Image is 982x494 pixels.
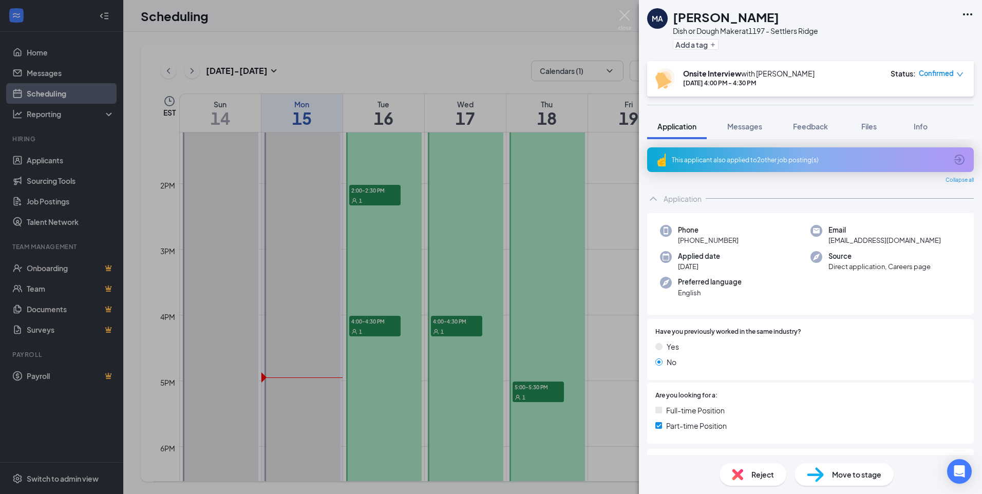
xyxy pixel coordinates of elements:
span: [DATE] [678,261,720,272]
b: Onsite Interview [683,69,741,78]
span: Have you previously worked in the same industry? [655,327,801,337]
div: Open Intercom Messenger [947,459,972,484]
span: Part-time Position [666,420,727,431]
div: This applicant also applied to 2 other job posting(s) [672,156,947,164]
svg: Plus [710,42,716,48]
div: Application [664,194,702,204]
span: Phone [678,225,739,235]
span: down [956,71,964,78]
span: Info [914,122,928,131]
span: [PHONE_NUMBER] [678,235,739,245]
div: Status : [891,68,916,79]
span: Applied date [678,251,720,261]
svg: ArrowCircle [953,154,966,166]
div: Dish or Dough Maker at 1197 - Settlers Ridge [673,26,818,36]
span: Email [828,225,941,235]
svg: Ellipses [961,8,974,21]
span: Preferred language [678,277,742,287]
div: with [PERSON_NAME] [683,68,815,79]
span: No [667,356,676,368]
span: Collapse all [946,176,974,184]
span: Confirmed [919,68,954,79]
svg: ChevronUp [647,193,659,205]
span: Are you looking for a: [655,391,717,401]
span: Source [828,251,931,261]
span: Messages [727,122,762,131]
span: Yes [667,341,679,352]
div: MA [652,13,663,24]
span: [EMAIL_ADDRESS][DOMAIN_NAME] [828,235,941,245]
span: Reject [751,469,774,480]
button: PlusAdd a tag [673,39,719,50]
span: Direct application, Careers page [828,261,931,272]
span: Files [861,122,877,131]
span: Full-time Position [666,405,725,416]
span: Feedback [793,122,828,131]
span: Move to stage [832,469,881,480]
span: Application [657,122,696,131]
h1: [PERSON_NAME] [673,8,779,26]
div: [DATE] 4:00 PM - 4:30 PM [683,79,815,87]
span: English [678,288,742,298]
